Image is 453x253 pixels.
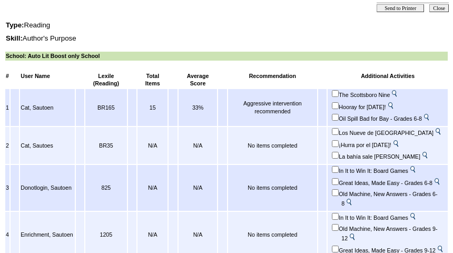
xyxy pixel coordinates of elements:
[6,21,24,29] b: Type:
[20,89,74,126] td: Cat, Sautoen
[410,166,416,173] img: magnify_small.gif
[5,52,448,61] td: School: Auto Lit Boost only School
[137,89,168,126] td: 15
[393,140,399,147] img: magnify_small.gif
[332,140,339,147] input: ¡Hurra por el [DATE]!
[137,165,168,211] td: N/A
[341,151,447,161] label: La bahía sale [PERSON_NAME]
[179,89,218,126] td: 33%
[341,90,447,99] label: The Scottsboro Nine
[228,165,317,211] td: No items completed
[97,104,115,111] nobr: BR165
[5,165,9,211] td: 3
[179,72,218,88] td: Average Score
[422,151,428,159] img: magnify_small.gif
[391,90,397,97] img: magnify_small.gif
[20,72,74,88] td: User Name
[20,165,74,211] td: Donotlogin, Sautoen
[377,4,424,12] input: Send to Printer
[332,224,339,231] input: Old Machine, New Answers - Grades 9-12
[332,213,339,220] input: In It to Win It: Board Games
[346,198,352,206] img: magnify_small.gif
[5,21,448,30] td: Reading
[332,246,339,252] input: Great Ideas, Made Easy - Grades 9-12
[332,178,339,185] input: Great Ideas, Made Easy - Grades 6-8
[332,102,339,109] input: Hooray for [DATE]!
[434,178,440,185] img: magnify_small.gif
[341,140,447,149] label: ¡Hurra por el [DATE]!
[137,72,168,88] td: Total Items
[388,102,393,109] img: magnify_small.gif
[101,184,111,191] nobr: 825
[341,102,447,111] label: Hooray for [DATE]!
[341,128,447,137] label: Los Nueve de [GEOGRAPHIC_DATA]
[341,212,447,222] label: In It to Win It: Board Games
[5,127,9,164] td: 2
[341,178,447,187] label: Great Ideas, Made Easy - Grades 6-8
[228,72,317,88] td: Recommendation
[349,233,355,240] img: magnify_small.gif
[424,113,429,121] img: magnify_small.gif
[341,224,447,242] label: Old Machine, New Answers - Grades 9-12
[435,128,441,135] img: magnify_small.gif
[437,245,443,252] img: magnify_small.gif
[5,34,448,43] td: Author's Purpose
[5,89,9,126] td: 1
[332,128,339,135] input: Los Nueve de [GEOGRAPHIC_DATA]
[332,114,339,121] input: Oil Spill Bad for Bay - Grades 6-8
[410,212,416,220] img: magnify_small.gif
[100,231,113,238] nobr: 1205
[332,189,339,196] input: Old Machine, New Answers - Grades 6-8
[5,72,9,88] td: #
[341,113,447,123] label: Oil Spill Bad for Bay - Grades 6-8
[20,127,74,164] td: Cat, Sautoes
[99,142,113,149] nobr: BR35
[429,4,449,12] input: Close
[179,165,218,211] td: N/A
[85,72,127,88] td: Lexile (Reading)
[137,127,168,164] td: N/A
[332,166,339,173] input: In It to Win It: Board Games
[228,127,317,164] td: No items completed
[332,152,339,159] input: La bahía sale [PERSON_NAME]
[341,166,447,175] label: In It to Win It: Board Games
[179,127,218,164] td: N/A
[341,189,447,207] label: Old Machine, New Answers - Grades 6-8
[328,72,448,88] td: Additional Activities
[332,90,339,97] input: The Scottsboro Nine
[228,89,317,126] td: Aggressive intervention recommended
[6,34,23,42] b: Skill:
